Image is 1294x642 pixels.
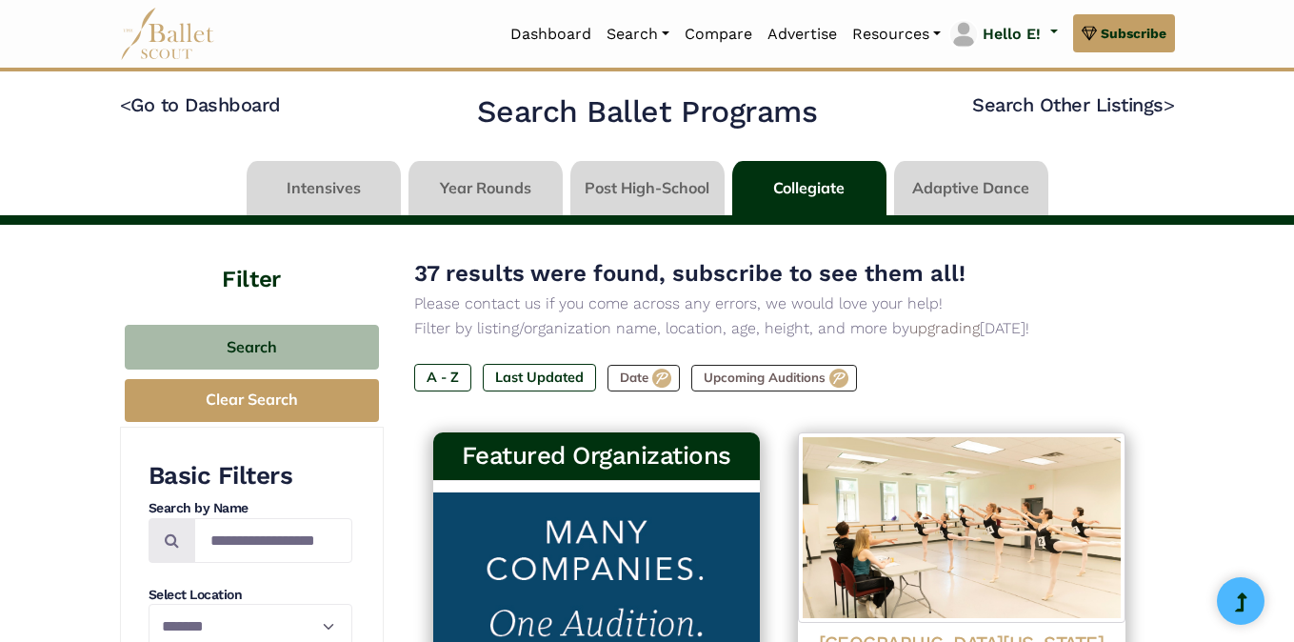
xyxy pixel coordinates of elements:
[414,260,966,287] span: 37 results were found, subscribe to see them all!
[607,365,680,391] label: Date
[950,21,977,48] img: profile picture
[890,161,1052,215] li: Adaptive Dance
[149,586,352,605] h4: Select Location
[728,161,890,215] li: Collegiate
[1082,23,1097,44] img: gem.svg
[414,364,471,391] label: A - Z
[1101,23,1166,44] span: Subscribe
[194,518,352,563] input: Search by names...
[972,93,1174,116] a: Search Other Listings>
[414,291,1145,316] p: Please contact us if you come across any errors, we would love your help!
[414,316,1145,341] p: Filter by listing/organization name, location, age, height, and more by [DATE]!
[760,14,845,54] a: Advertise
[677,14,760,54] a: Compare
[503,14,599,54] a: Dashboard
[448,440,746,472] h3: Featured Organizations
[120,225,384,296] h4: Filter
[125,379,379,422] button: Clear Search
[909,319,980,337] a: upgrading
[1073,14,1175,52] a: Subscribe
[567,161,728,215] li: Post High-School
[125,325,379,370] button: Search
[1164,92,1175,116] code: >
[149,499,352,518] h4: Search by Name
[243,161,405,215] li: Intensives
[477,92,817,132] h2: Search Ballet Programs
[405,161,567,215] li: Year Rounds
[948,19,1057,50] a: profile picture Hello E!
[845,14,948,54] a: Resources
[691,365,857,391] label: Upcoming Auditions
[120,93,281,116] a: <Go to Dashboard
[798,432,1125,623] img: Logo
[149,460,352,492] h3: Basic Filters
[483,364,596,391] label: Last Updated
[983,22,1041,47] p: Hello E!
[120,92,131,116] code: <
[599,14,677,54] a: Search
